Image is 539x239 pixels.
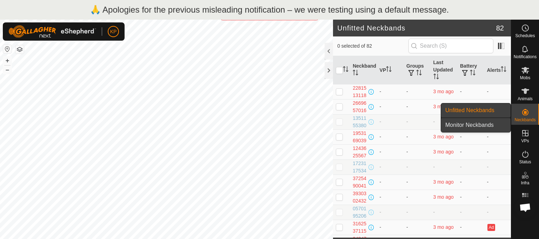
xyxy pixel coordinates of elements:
span: 1 June 2025, 4:58 pm [433,194,454,200]
a: Monitor Neckbands [441,118,511,132]
td: - [457,205,484,220]
span: Notifications [514,55,537,59]
span: Status [519,160,531,164]
span: Mobs [520,76,530,80]
td: - [457,99,484,114]
p: 🙏 Apologies for the previous misleading notification – we were testing using a default message. [90,4,449,16]
div: 3725490041 [353,175,367,190]
td: - [404,205,430,220]
td: - [404,84,430,99]
span: 1 June 2025, 5:07 pm [433,179,454,185]
app-display-virtual-paddock-transition: - [380,209,381,215]
div: Open chat [515,197,536,218]
th: Neckband [350,56,377,84]
h2: Unfitted Neckbands [337,24,496,32]
td: - [404,175,430,190]
div: 1953169039 [353,130,367,144]
span: - [433,164,435,170]
div: 2281513118 [353,84,367,99]
div: 0570195206 [353,205,367,220]
a: Unfitted Neckbands [441,103,511,117]
span: KP [110,28,117,35]
th: Groups [404,56,430,84]
td: - [457,159,484,175]
td: - [404,159,430,175]
span: Neckbands [514,118,535,122]
div: 3930302432 [353,190,367,205]
p-sorticon: Activate to sort [416,71,422,76]
p-sorticon: Activate to sort [433,75,439,80]
span: Animals [518,97,533,101]
span: Monitor Neckbands [445,121,494,129]
th: Alerts [484,56,511,84]
app-display-virtual-paddock-transition: - [380,119,381,124]
p-sorticon: Activate to sort [470,71,475,76]
td: - [404,144,430,159]
app-display-virtual-paddock-transition: - [380,179,381,185]
app-display-virtual-paddock-transition: - [380,149,381,155]
span: 1 June 2025, 5:07 pm [433,149,454,155]
td: - [484,99,511,114]
input: Search (S) [408,39,493,53]
app-display-virtual-paddock-transition: - [380,134,381,139]
p-sorticon: Activate to sort [343,67,348,73]
td: - [457,175,484,190]
span: Infra [521,181,529,185]
div: 1723117534 [353,160,367,175]
td: - [484,190,511,205]
td: - [457,144,484,159]
img: Gallagher Logo [8,25,96,38]
td: - [457,84,484,99]
app-display-virtual-paddock-transition: - [380,104,381,109]
button: Map Layers [15,45,24,54]
span: - [433,119,435,124]
div: 2669657016 [353,100,367,114]
td: - [484,84,511,99]
td: - [484,129,511,144]
button: – [3,66,12,74]
span: Unfitted Neckbands [445,106,494,115]
span: 1 June 2025, 5:02 pm [433,134,454,139]
div: 1243625567 [353,145,367,159]
td: - [404,99,430,114]
span: 0 selected of 82 [337,42,408,50]
span: 1 June 2025, 5:08 pm [433,89,454,94]
p-sorticon: Activate to sort [386,67,392,73]
div: 1351155380 [353,115,367,129]
td: - [484,144,511,159]
span: Schedules [515,34,535,38]
td: - [484,205,511,220]
button: + [3,56,12,65]
th: VP [377,56,404,84]
td: - [484,175,511,190]
span: 82 [496,23,504,33]
app-display-virtual-paddock-transition: - [380,164,381,170]
app-display-virtual-paddock-transition: - [380,89,381,94]
th: Last Updated [431,56,457,84]
div: 3162537115 [353,220,367,235]
button: Reset Map [3,45,12,53]
button: Ad [487,224,495,231]
span: VPs [521,139,529,143]
td: - [404,114,430,129]
td: - [404,190,430,205]
th: Battery [457,56,484,84]
p-sorticon: Activate to sort [353,71,358,76]
span: - [433,209,435,215]
app-display-virtual-paddock-transition: - [380,194,381,200]
td: - [404,129,430,144]
app-display-virtual-paddock-transition: - [380,224,381,230]
span: 1 June 2025, 5:02 pm [433,104,454,109]
td: - [457,129,484,144]
td: - [404,220,430,235]
p-sorticon: Activate to sort [501,67,506,73]
span: 4 June 2025, 1:22 am [433,224,454,230]
td: - [484,159,511,175]
td: - [457,220,484,235]
td: - [457,190,484,205]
